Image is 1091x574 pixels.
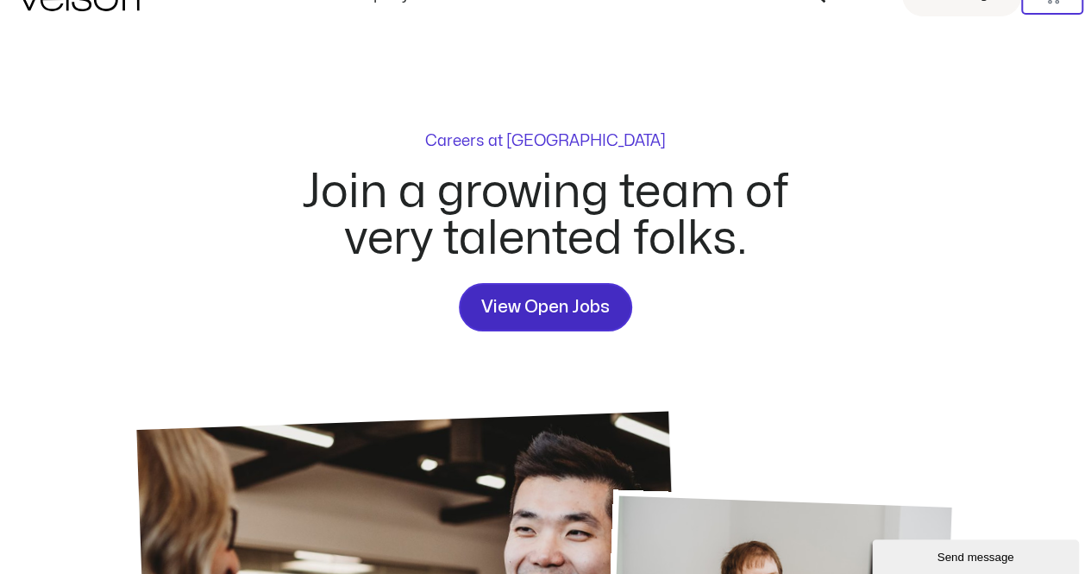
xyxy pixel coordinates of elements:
[459,283,632,331] a: View Open Jobs
[872,536,1082,574] iframe: chat widget
[282,169,810,262] h2: Join a growing team of very talented folks.
[425,134,666,149] p: Careers at [GEOGRAPHIC_DATA]
[481,293,610,321] span: View Open Jobs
